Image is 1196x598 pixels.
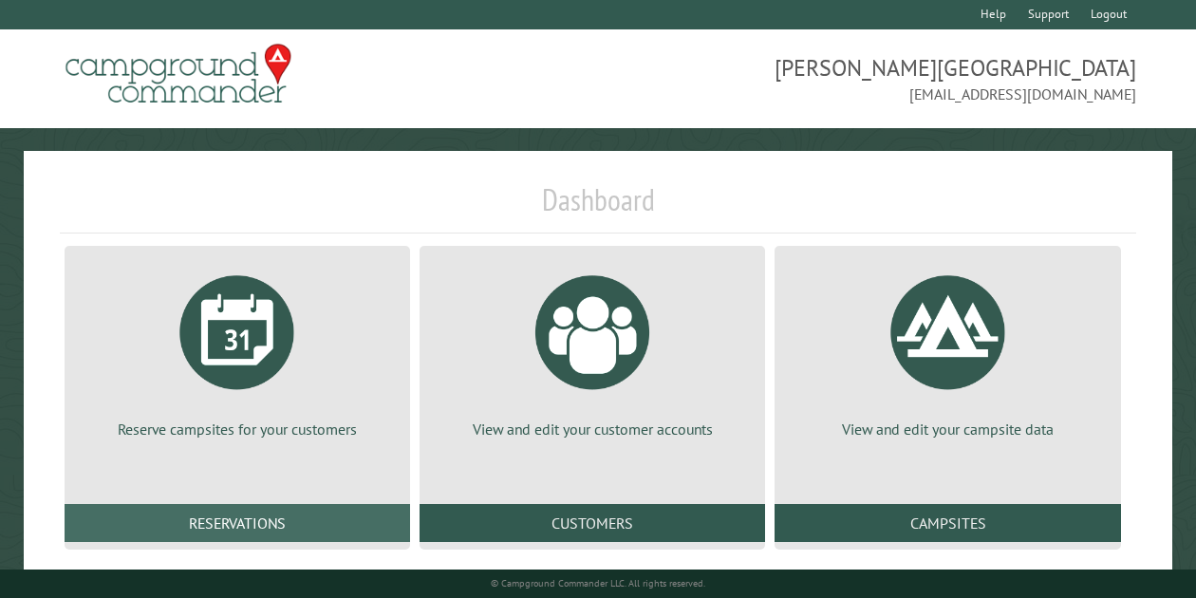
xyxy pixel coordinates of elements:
p: View and edit your campsite data [797,419,1097,439]
a: Reservations [65,504,410,542]
small: © Campground Commander LLC. All rights reserved. [491,577,705,589]
h1: Dashboard [60,181,1136,234]
a: View and edit your customer accounts [442,261,742,439]
a: Campsites [775,504,1120,542]
a: Customers [420,504,765,542]
span: [PERSON_NAME][GEOGRAPHIC_DATA] [EMAIL_ADDRESS][DOMAIN_NAME] [598,52,1136,105]
p: Reserve campsites for your customers [87,419,387,439]
a: View and edit your campsite data [797,261,1097,439]
p: View and edit your customer accounts [442,419,742,439]
a: Reserve campsites for your customers [87,261,387,439]
img: Campground Commander [60,37,297,111]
